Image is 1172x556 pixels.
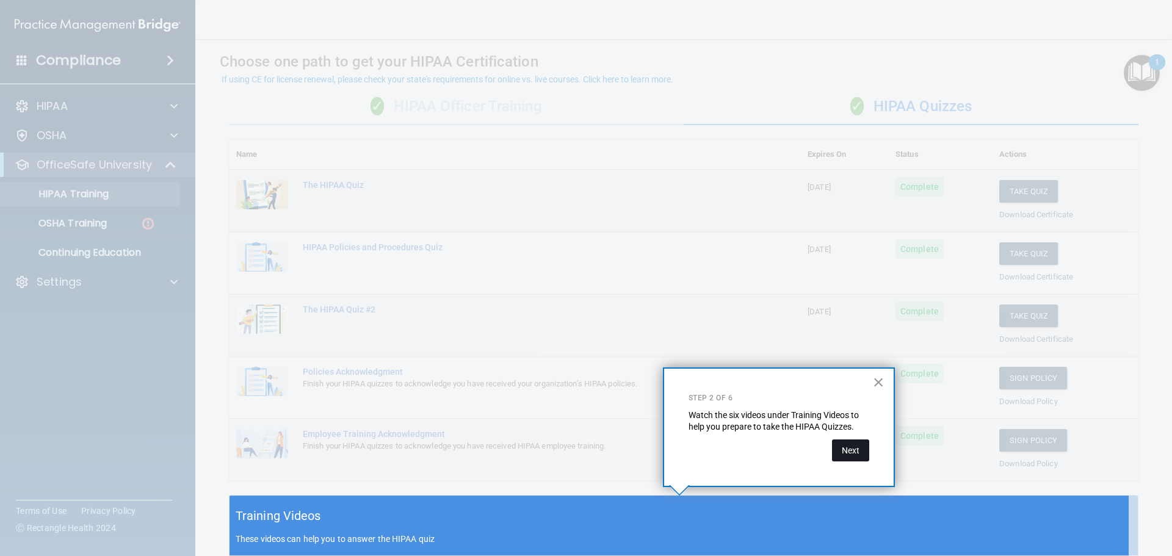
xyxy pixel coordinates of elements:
[873,372,884,392] button: Close
[832,439,869,461] button: Next
[689,410,869,433] p: Watch the six videos under Training Videos to help you prepare to take the HIPAA Quizzes.
[236,534,1132,544] p: These videos can help you to answer the HIPAA quiz
[689,393,869,403] p: Step 2 of 6
[236,505,321,527] h5: Training Videos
